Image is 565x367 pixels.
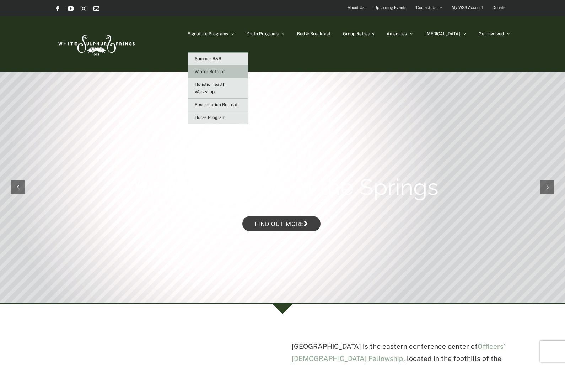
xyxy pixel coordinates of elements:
span: About Us [348,2,365,13]
a: YouTube [68,6,74,11]
a: Officers’ [DEMOGRAPHIC_DATA] Fellowship [292,342,505,362]
span: Signature Programs [188,32,228,36]
span: [MEDICAL_DATA] [425,32,460,36]
a: Winter Retreat [188,65,248,78]
a: Bed & Breakfast [297,16,330,52]
img: White Sulphur Springs Logo [55,27,137,61]
a: Holistic Health Workshop [188,78,248,99]
a: Summer R&R [188,53,248,65]
rs-layer: Winter Retreats at the Springs [125,173,438,201]
nav: Main Menu [188,16,510,52]
span: Donate [493,2,505,13]
a: Instagram [81,6,86,11]
span: Holistic Health Workshop [195,82,225,94]
span: Bed & Breakfast [297,32,330,36]
span: Winter Retreat [195,69,225,74]
span: Amenities [387,32,407,36]
a: Email [93,6,99,11]
span: My WSS Account [452,2,483,13]
span: Get Involved [479,32,504,36]
a: Group Retreats [343,16,374,52]
a: [MEDICAL_DATA] [425,16,466,52]
a: Resurrection Retreat [188,99,248,111]
a: Youth Programs [247,16,285,52]
a: Signature Programs [188,16,234,52]
a: Horse Program [188,111,248,124]
a: Facebook [55,6,61,11]
span: Summer R&R [195,56,221,61]
a: Amenities [387,16,413,52]
a: Find out more [242,216,321,231]
a: Get Involved [479,16,510,52]
span: Youth Programs [247,32,279,36]
span: Resurrection Retreat [195,102,238,107]
span: Horse Program [195,115,225,120]
span: Upcoming Events [374,2,407,13]
span: Contact Us [416,2,436,13]
span: Group Retreats [343,32,374,36]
